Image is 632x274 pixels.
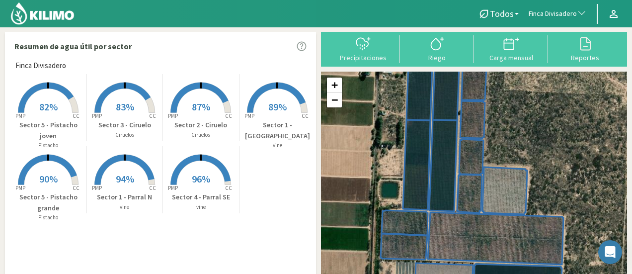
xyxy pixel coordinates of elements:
p: Resumen de agua útil por sector [14,40,132,52]
p: Sector 1 - Parral N [87,192,163,202]
button: Finca Divisadero [524,3,592,25]
div: Open Intercom Messenger [598,240,622,264]
p: Sector 5 - Pistacho joven [10,120,86,141]
tspan: CC [226,184,233,191]
p: Sector 5 - Pistacho grande [10,192,86,213]
div: Reportes [551,54,619,61]
tspan: PMP [92,112,102,119]
span: 89% [268,100,287,113]
span: 96% [192,173,210,185]
tspan: PMP [168,112,178,119]
span: 83% [116,100,134,113]
p: Sector 2 - Ciruelo [163,120,239,130]
span: Finca Divisadero [15,60,66,72]
span: 82% [39,100,58,113]
div: Carga mensual [477,54,545,61]
button: Precipitaciones [326,35,400,62]
button: Reportes [548,35,622,62]
span: 90% [39,173,58,185]
button: Riego [400,35,474,62]
p: Pistacho [10,213,86,222]
tspan: PMP [15,112,25,119]
button: Carga mensual [474,35,548,62]
tspan: PMP [92,184,102,191]
tspan: CC [302,112,309,119]
tspan: CC [73,112,80,119]
p: Ciruelos [163,131,239,139]
p: Sector 4 - Parral SE [163,192,239,202]
img: Kilimo [10,1,75,25]
tspan: CC [149,112,156,119]
span: Todos [490,8,514,19]
p: Ciruelos [87,131,163,139]
tspan: PMP [168,184,178,191]
span: Finca Divisadero [529,9,577,19]
p: Sector 1 - [GEOGRAPHIC_DATA] [239,120,316,141]
a: Zoom out [327,92,342,107]
tspan: PMP [244,112,254,119]
tspan: PMP [15,184,25,191]
tspan: CC [226,112,233,119]
a: Zoom in [327,78,342,92]
p: Pistacho [10,141,86,150]
p: Sector 3 - Ciruelo [87,120,163,130]
p: vine [163,203,239,211]
div: Precipitaciones [329,54,397,61]
p: vine [87,203,163,211]
div: Riego [403,54,471,61]
span: 94% [116,173,134,185]
tspan: CC [73,184,80,191]
p: vine [239,141,316,150]
span: 87% [192,100,210,113]
tspan: CC [149,184,156,191]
